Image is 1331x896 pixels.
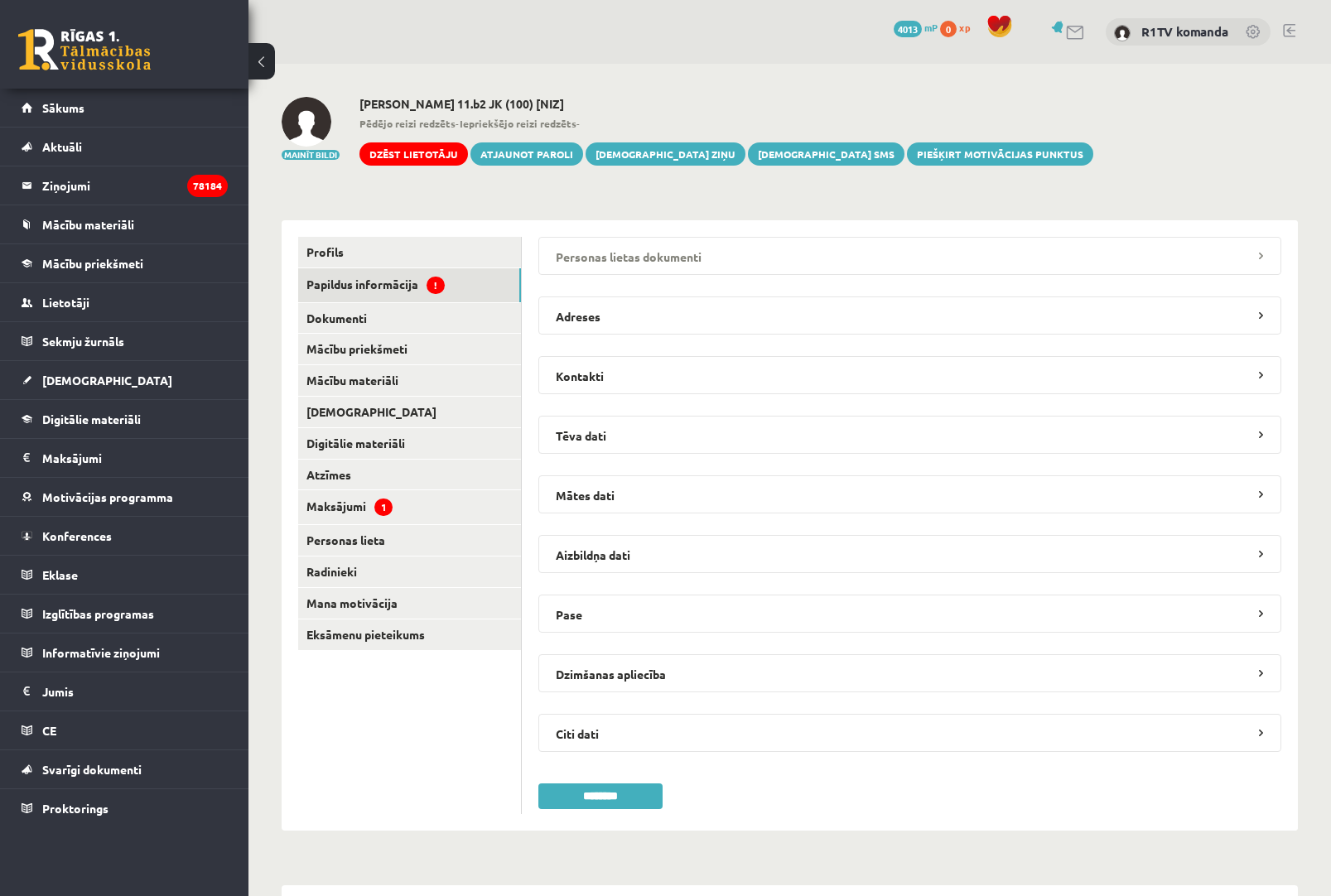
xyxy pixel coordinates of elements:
[42,373,172,388] span: [DEMOGRAPHIC_DATA]
[586,142,745,166] a: [DEMOGRAPHIC_DATA] ziņu
[298,303,521,334] a: Dokumenti
[1141,23,1228,40] a: R1TV komanda
[374,499,393,516] span: 1
[22,244,228,282] a: Mācību priekšmeti
[22,400,228,438] a: Digitālie materiāli
[940,21,978,34] a: 0 xp
[298,525,521,556] a: Personas lieta
[22,672,228,711] a: Jumis
[42,606,154,621] span: Izglītības programas
[298,588,521,619] a: Mana motivācija
[22,517,228,555] a: Konferences
[959,21,970,34] span: xp
[22,166,228,205] a: Ziņojumi78184
[538,595,1281,633] legend: Pase
[42,139,82,154] span: Aktuāli
[42,684,74,699] span: Jumis
[298,428,521,459] a: Digitālie materiāli
[538,237,1281,275] legend: Personas lietas dokumenti
[42,762,142,777] span: Svarīgi dokumenti
[22,595,228,633] a: Izglītības programas
[894,21,922,37] span: 4013
[42,256,143,271] span: Mācību priekšmeti
[18,29,151,70] a: Rīgas 1. Tālmācības vidusskola
[298,460,521,490] a: Atzīmes
[42,528,112,543] span: Konferences
[298,268,521,302] a: Papildus informācija!
[22,322,228,360] a: Sekmju žurnāls
[460,117,576,130] b: Iepriekšējo reizi redzēts
[538,714,1281,752] legend: Citi dati
[359,117,456,130] b: Pēdējo reizi redzēts
[1114,25,1131,41] img: R1TV komanda
[538,356,1281,394] legend: Kontakti
[22,283,228,321] a: Lietotāji
[22,633,228,672] a: Informatīvie ziņojumi
[298,556,521,587] a: Radinieki
[298,397,521,427] a: [DEMOGRAPHIC_DATA]
[22,711,228,749] a: CE
[42,489,173,504] span: Motivācijas programma
[22,439,228,477] a: Maksājumi
[42,723,56,738] span: CE
[538,654,1281,692] legend: Dzimšanas apliecība
[42,166,228,205] legend: Ziņojumi
[42,217,134,232] span: Mācību materiāli
[22,89,228,127] a: Sākums
[907,142,1093,166] a: Piešķirt motivācijas punktus
[470,142,583,166] a: Atjaunot paroli
[538,416,1281,454] legend: Tēva dati
[22,478,228,516] a: Motivācijas programma
[22,556,228,594] a: Eklase
[42,334,124,349] span: Sekmju žurnāls
[298,619,521,650] a: Eksāmenu pieteikums
[42,801,109,816] span: Proktorings
[282,97,331,147] img: Aleksandrs Kladkovs
[42,439,228,477] legend: Maksājumi
[298,365,521,396] a: Mācību materiāli
[538,475,1281,513] legend: Mātes dati
[22,128,228,166] a: Aktuāli
[22,789,228,827] a: Proktorings
[282,150,340,160] button: Mainīt bildi
[298,237,521,267] a: Profils
[42,567,78,582] span: Eklase
[359,116,1093,131] span: - -
[538,535,1281,573] legend: Aizbildņa dati
[22,750,228,788] a: Svarīgi dokumenti
[538,296,1281,335] legend: Adreses
[298,334,521,364] a: Mācību priekšmeti
[359,142,468,166] a: Dzēst lietotāju
[42,295,89,310] span: Lietotāji
[42,412,141,426] span: Digitālie materiāli
[940,21,957,37] span: 0
[748,142,904,166] a: [DEMOGRAPHIC_DATA] SMS
[894,21,938,34] a: 4013 mP
[359,97,1093,111] h2: [PERSON_NAME] 11.b2 JK (100) [NIZ]
[22,361,228,399] a: [DEMOGRAPHIC_DATA]
[187,175,228,197] i: 78184
[22,205,228,243] a: Mācību materiāli
[42,100,84,115] span: Sākums
[924,21,938,34] span: mP
[298,490,521,524] a: Maksājumi1
[427,277,445,294] span: !
[42,645,160,660] span: Informatīvie ziņojumi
